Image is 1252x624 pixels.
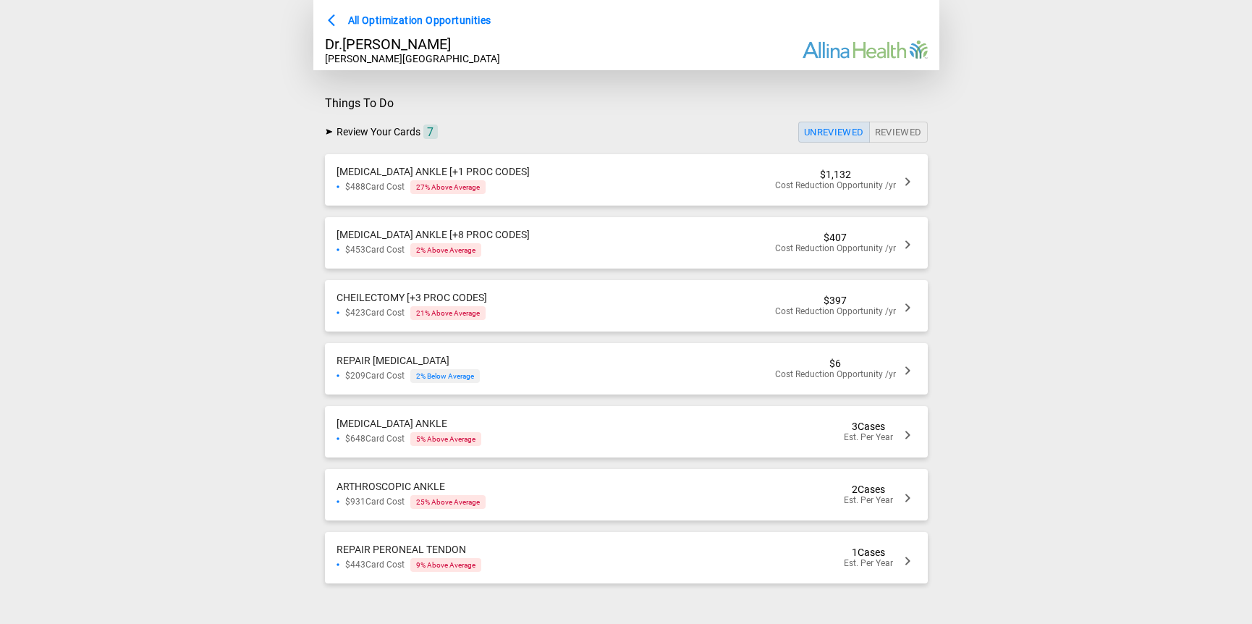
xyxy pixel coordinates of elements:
[345,245,365,255] span: $453
[427,125,433,139] span: 7
[345,371,365,381] span: $209
[824,232,847,243] span: $407
[844,558,893,568] span: Est. Per Year
[325,53,500,64] span: [PERSON_NAME][GEOGRAPHIC_DATA]
[416,498,480,506] span: 25 % Above Average
[337,481,445,492] span: ARTHROSCOPIC ANKLE
[325,12,497,30] button: All Optimization Opportunities
[337,229,530,240] span: [MEDICAL_DATA] ANKLE [+8 PROC CODES]
[345,182,365,192] span: $488
[337,418,447,429] span: [MEDICAL_DATA] ANKLE
[345,245,405,255] span: Card Cost
[345,308,365,318] span: $423
[348,12,491,30] span: All Optimization Opportunities
[798,122,870,143] button: Unreviewed
[325,96,928,110] span: Things To Do
[416,435,475,443] span: 5 % Above Average
[416,372,474,380] span: 2 % Below Average
[337,292,487,303] span: CHEILECTOMY [+3 PROC CODES]
[337,126,420,138] span: Review Your Cards
[852,421,885,432] span: 3 Cases
[345,497,405,507] span: Card Cost
[416,246,475,254] span: 2 % Above Average
[824,295,847,306] span: $397
[345,308,405,318] span: Card Cost
[775,243,896,253] span: Cost Reduction Opportunity /yr
[416,183,480,191] span: 27 % Above Average
[869,122,928,143] button: Reviewed
[345,560,365,570] span: $443
[820,169,851,180] span: $1,132
[345,182,405,192] span: Card Cost
[803,41,928,59] img: Site Logo
[345,434,405,444] span: Card Cost
[345,434,365,444] span: $648
[345,371,405,381] span: Card Cost
[416,561,475,569] span: 9 % Above Average
[337,166,530,177] span: [MEDICAL_DATA] ANKLE [+1 PROC CODES]
[852,484,885,495] span: 2 Cases
[337,544,466,555] span: REPAIR PERONEAL TENDON
[775,180,896,190] span: Cost Reduction Opportunity /yr
[852,547,885,558] span: 1 Cases
[775,369,896,379] span: Cost Reduction Opportunity /yr
[345,560,405,570] span: Card Cost
[844,495,893,505] span: Est. Per Year
[844,432,893,442] span: Est. Per Year
[325,35,451,53] span: Dr. [PERSON_NAME]
[829,358,841,369] span: $6
[416,309,480,317] span: 21 % Above Average
[345,497,365,507] span: $931
[775,306,896,316] span: Cost Reduction Opportunity /yr
[337,355,449,366] span: REPAIR [MEDICAL_DATA]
